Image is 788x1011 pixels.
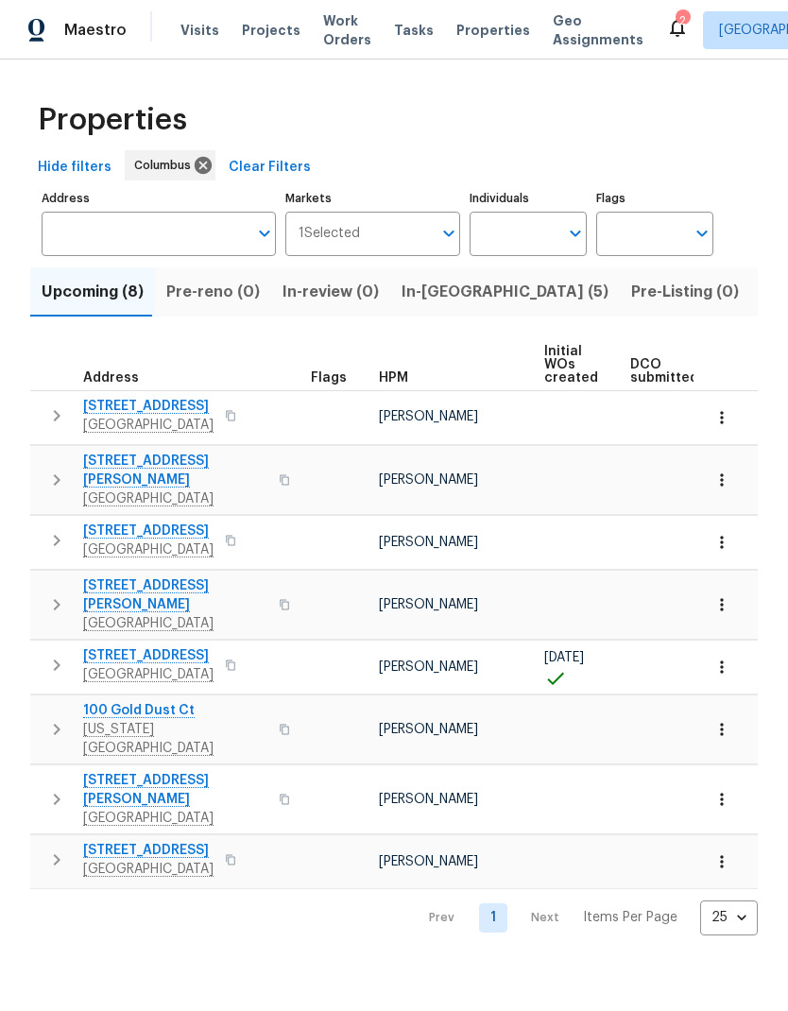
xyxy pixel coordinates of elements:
[596,193,713,204] label: Flags
[470,193,587,204] label: Individuals
[42,279,144,305] span: Upcoming (8)
[125,150,215,180] div: Columbus
[283,279,379,305] span: In-review (0)
[379,410,478,423] span: [PERSON_NAME]
[64,21,127,40] span: Maestro
[229,156,311,180] span: Clear Filters
[379,473,478,487] span: [PERSON_NAME]
[700,893,758,942] div: 25
[379,371,408,385] span: HPM
[311,371,347,385] span: Flags
[676,11,689,30] div: 2
[242,21,300,40] span: Projects
[166,279,260,305] span: Pre-reno (0)
[180,21,219,40] span: Visits
[402,279,608,305] span: In-[GEOGRAPHIC_DATA] (5)
[394,24,434,37] span: Tasks
[42,193,276,204] label: Address
[631,279,739,305] span: Pre-Listing (0)
[379,793,478,806] span: [PERSON_NAME]
[379,855,478,868] span: [PERSON_NAME]
[221,150,318,185] button: Clear Filters
[299,226,360,242] span: 1 Selected
[553,11,643,49] span: Geo Assignments
[134,156,198,175] span: Columbus
[83,371,139,385] span: Address
[630,358,698,385] span: DCO submitted
[479,903,507,933] a: Goto page 1
[544,345,598,385] span: Initial WOs created
[38,156,111,180] span: Hide filters
[562,220,589,247] button: Open
[583,908,677,927] p: Items Per Page
[379,723,478,736] span: [PERSON_NAME]
[30,150,119,185] button: Hide filters
[251,220,278,247] button: Open
[544,651,584,664] span: [DATE]
[436,220,462,247] button: Open
[285,193,461,204] label: Markets
[411,900,758,935] nav: Pagination Navigation
[379,598,478,611] span: [PERSON_NAME]
[323,11,371,49] span: Work Orders
[689,220,715,247] button: Open
[456,21,530,40] span: Properties
[379,536,478,549] span: [PERSON_NAME]
[38,111,187,129] span: Properties
[379,660,478,674] span: [PERSON_NAME]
